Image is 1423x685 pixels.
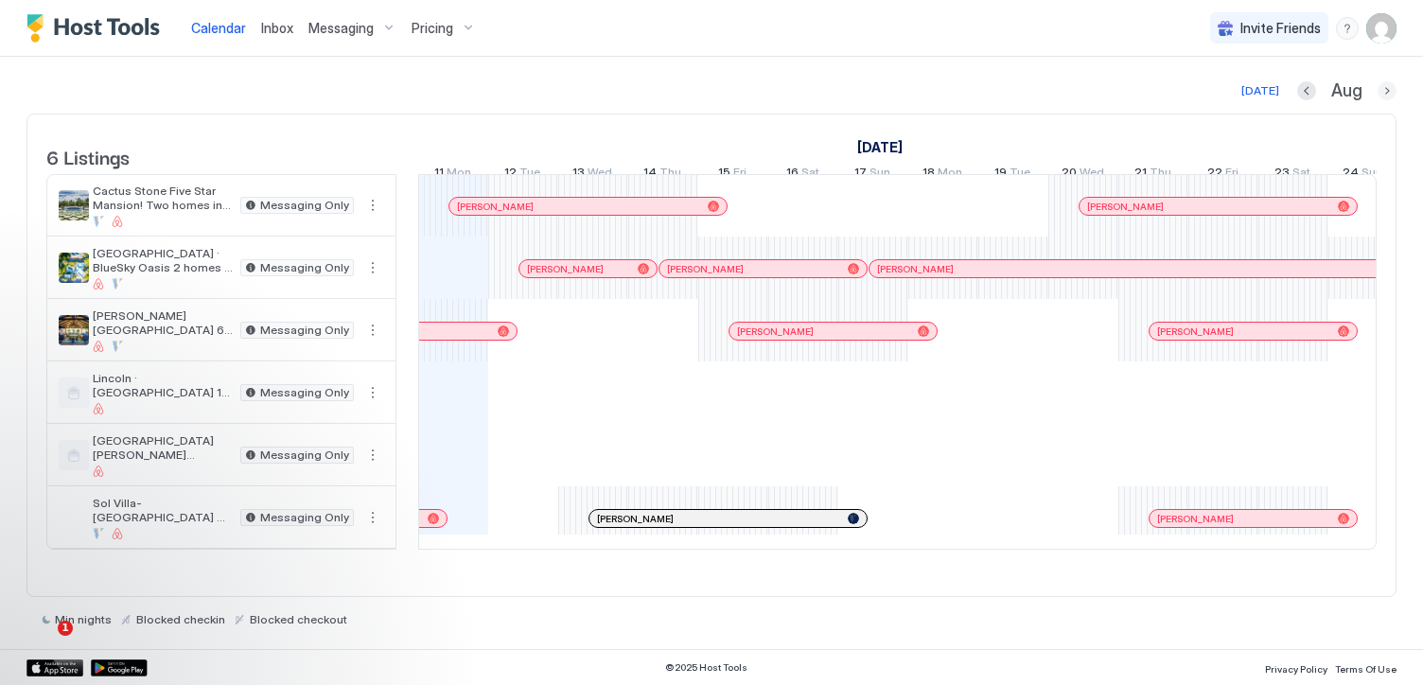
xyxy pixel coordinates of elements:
a: August 14, 2025 [639,161,686,188]
span: Tue [1010,165,1030,184]
span: [PERSON_NAME] [737,325,814,338]
a: August 19, 2025 [990,161,1035,188]
div: listing image [59,190,89,220]
a: August 18, 2025 [918,161,967,188]
button: Next month [1378,81,1397,100]
span: Invite Friends [1240,20,1321,37]
a: Google Play Store [91,659,148,676]
span: 13 [572,165,585,184]
span: Sun [1362,165,1382,184]
span: Tue [519,165,540,184]
a: Inbox [261,18,293,38]
span: [PERSON_NAME][GEOGRAPHIC_DATA] 6 bdroom 4 Full Bath OLDTOWN [GEOGRAPHIC_DATA] [93,308,233,337]
span: 12 [504,165,517,184]
span: [PERSON_NAME] [1087,201,1164,213]
span: [PERSON_NAME] [597,513,674,525]
span: Cactus Stone Five Star Mansion! Two homes in one. [93,184,233,212]
div: menu [361,381,384,404]
span: Pricing [412,20,453,37]
span: 11 [434,165,444,184]
span: Privacy Policy [1265,663,1327,675]
span: Wed [1080,165,1104,184]
a: August 21, 2025 [1130,161,1176,188]
span: 23 [1274,165,1290,184]
span: Calendar [191,20,246,36]
button: More options [361,319,384,342]
span: Wed [588,165,612,184]
div: [DATE] [1241,82,1279,99]
a: August 24, 2025 [1338,161,1387,188]
a: Host Tools Logo [26,14,168,43]
span: [PERSON_NAME] [527,263,604,275]
span: 14 [643,165,657,184]
a: August 1, 2025 [852,133,907,161]
span: 18 [922,165,935,184]
a: Calendar [191,18,246,38]
span: © 2025 Host Tools [665,661,747,674]
span: 16 [786,165,799,184]
div: listing image [59,253,89,283]
div: menu [361,319,384,342]
span: 24 [1343,165,1359,184]
iframe: Intercom notifications message [14,501,393,634]
span: Inbox [261,20,293,36]
span: Lincoln · [GEOGRAPHIC_DATA] 14 Beds 7 Bedroom 5.5 Bath [93,371,233,399]
a: Terms Of Use [1335,658,1397,677]
span: 21 [1134,165,1147,184]
a: August 12, 2025 [500,161,545,188]
button: More options [361,381,384,404]
span: Terms Of Use [1335,663,1397,675]
button: Previous month [1297,81,1316,100]
span: Aug [1331,80,1362,102]
button: More options [361,256,384,279]
a: August 17, 2025 [850,161,895,188]
span: Thu [1150,165,1171,184]
span: Sun [870,165,890,184]
span: [PERSON_NAME] [877,263,954,275]
span: [PERSON_NAME] [457,201,534,213]
span: Sat [801,165,819,184]
span: 17 [854,165,867,184]
span: [PERSON_NAME] [1157,513,1234,525]
span: Mon [447,165,471,184]
a: Privacy Policy [1265,658,1327,677]
span: Mon [938,165,962,184]
button: More options [361,444,384,466]
span: Sat [1292,165,1310,184]
a: August 16, 2025 [782,161,824,188]
div: menu [361,444,384,466]
a: August 22, 2025 [1203,161,1243,188]
a: August 15, 2025 [713,161,751,188]
div: menu [361,194,384,217]
span: 15 [718,165,730,184]
div: listing image [59,315,89,345]
span: Thu [659,165,681,184]
button: More options [361,194,384,217]
a: August 20, 2025 [1057,161,1109,188]
div: User profile [1366,13,1397,44]
div: menu [361,256,384,279]
span: 1 [58,621,73,636]
span: Sol Villa-[GEOGRAPHIC_DATA] [GEOGRAPHIC_DATA]! 7 Bedrooms 4 full bath [93,496,233,524]
a: August 11, 2025 [430,161,476,188]
span: Messaging [308,20,374,37]
span: Fri [733,165,747,184]
span: [GEOGRAPHIC_DATA] [PERSON_NAME][GEOGRAPHIC_DATA] [93,433,233,462]
span: 6 Listings [46,142,130,170]
span: 19 [994,165,1007,184]
span: [PERSON_NAME] [667,263,744,275]
a: August 13, 2025 [568,161,617,188]
div: menu [1336,17,1359,40]
span: [GEOGRAPHIC_DATA] · BlueSky Oasis 2 homes in 1! 8,000sqft Mansion! [93,246,233,274]
iframe: Intercom live chat [19,621,64,666]
span: Fri [1225,165,1239,184]
span: 22 [1207,165,1222,184]
span: [PERSON_NAME] [1157,325,1234,338]
span: 20 [1062,165,1077,184]
a: August 23, 2025 [1270,161,1315,188]
button: [DATE] [1239,79,1282,102]
a: App Store [26,659,83,676]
